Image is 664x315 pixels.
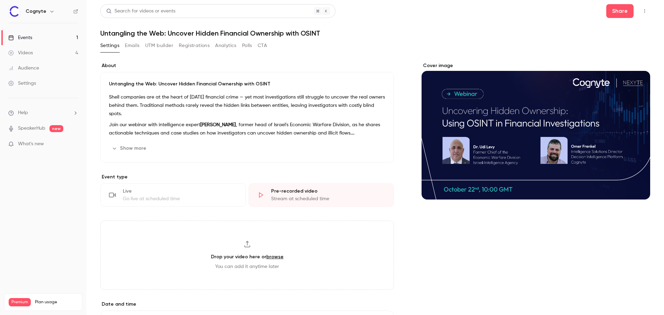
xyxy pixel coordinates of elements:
div: LiveGo live at scheduled time [100,183,246,207]
button: Polls [242,40,252,51]
h1: Untangling the Web: Uncover Hidden Financial Ownership with OSINT [100,29,650,37]
div: Stream at scheduled time [271,195,386,202]
p: Shell companies are at the heart of [DATE] financial crime — yet most investigations still strugg... [109,93,385,118]
button: Analytics [215,40,237,51]
section: Cover image [422,62,650,200]
p: Untangling the Web: Uncover Hidden Financial Ownership with OSINT [109,81,385,87]
div: Audience [8,65,39,72]
button: CTA [258,40,267,51]
button: Show more [109,143,150,154]
button: Registrations [179,40,210,51]
label: About [100,62,394,69]
p: Event type [100,174,394,180]
label: Date and time [100,301,394,308]
div: Videos [8,49,33,56]
h3: Drop your video here or [211,253,284,260]
h6: Cognyte [26,8,46,15]
div: Pre-recorded video [271,188,386,195]
div: Search for videos or events [106,8,175,15]
li: help-dropdown-opener [8,109,78,117]
img: Cognyte [9,6,20,17]
span: You can add it anytime later [215,263,279,270]
button: Settings [100,40,119,51]
div: Settings [8,80,36,87]
div: Pre-recorded videoStream at scheduled time [249,183,394,207]
button: Emails [125,40,139,51]
p: Join our webinar with intelligence expert , former head of Israel's Economic Warfare Division, as... [109,121,385,137]
span: Help [18,109,28,117]
a: browse [266,254,284,260]
span: Plan usage [35,299,78,305]
label: Cover image [422,62,650,69]
div: Live [123,188,237,195]
span: What's new [18,140,44,148]
button: Share [606,4,634,18]
button: UTM builder [145,40,173,51]
strong: [PERSON_NAME] [200,122,236,127]
span: Premium [9,298,31,306]
span: new [49,125,63,132]
a: SpeakerHub [18,125,45,132]
div: Events [8,34,32,41]
div: Go live at scheduled time [123,195,237,202]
